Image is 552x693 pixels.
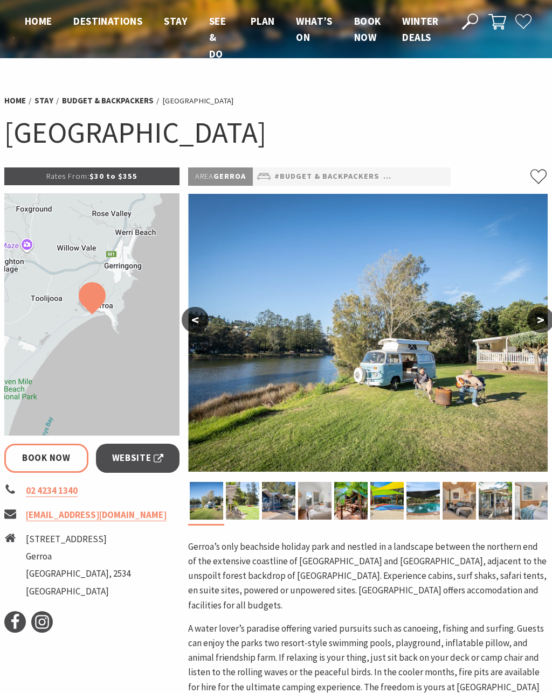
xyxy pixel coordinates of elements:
h1: [GEOGRAPHIC_DATA] [4,113,548,151]
img: cabin bedroom [515,482,548,520]
span: Book now [354,15,381,44]
span: Website [112,451,164,465]
a: #Budget & backpackers [274,170,379,183]
span: Rates From: [46,171,89,181]
span: Home [25,15,52,27]
span: Area [195,171,213,181]
img: Couple on cabin deck at Seven Mile Beach Holiday Park [479,482,512,520]
a: Book Now [4,444,88,472]
img: Safari Tents at Seven Mile Beach Holiday Park [334,482,368,520]
span: See & Do [209,15,226,60]
a: Home [4,95,26,106]
img: jumping pillow [370,482,404,520]
nav: Main Menu [14,13,450,62]
a: Website [96,444,180,472]
span: What’s On [296,15,332,44]
a: Budget & backpackers [62,95,154,106]
li: [GEOGRAPHIC_DATA], 2534 [26,566,130,581]
li: Gerroa [26,549,130,564]
li: [GEOGRAPHIC_DATA] [162,94,233,107]
span: Stay [164,15,188,27]
a: Stay [34,95,53,106]
button: < [182,307,209,333]
img: Welcome to Seven Mile Beach Holiday Park [226,482,259,520]
span: Winter Deals [402,15,438,44]
span: Plan [251,15,275,27]
span: Destinations [73,15,142,27]
p: Gerroa’s only beachside holiday park and nestled in a landscape between the northern end of the e... [188,540,548,613]
img: Beachside Pool [406,482,440,520]
a: #Camping & Holiday Parks [383,170,498,183]
img: Surf shak [262,482,295,520]
img: fireplace [443,482,476,520]
img: Combi Van, Camping, Caravanning, Sites along Crooked River at Seven Mile Beach Holiday Park [190,482,223,520]
p: $30 to $355 [4,167,180,185]
p: Gerroa [188,167,253,186]
img: shack 2 [298,482,332,520]
a: 02 4234 1340 [26,485,78,497]
img: Combi Van, Camping, Caravanning, Sites along Crooked River at Seven Mile Beach Holiday Park [188,194,548,472]
li: [GEOGRAPHIC_DATA] [26,584,130,599]
a: [EMAIL_ADDRESS][DOMAIN_NAME] [26,509,167,521]
li: [STREET_ADDRESS] [26,532,130,547]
